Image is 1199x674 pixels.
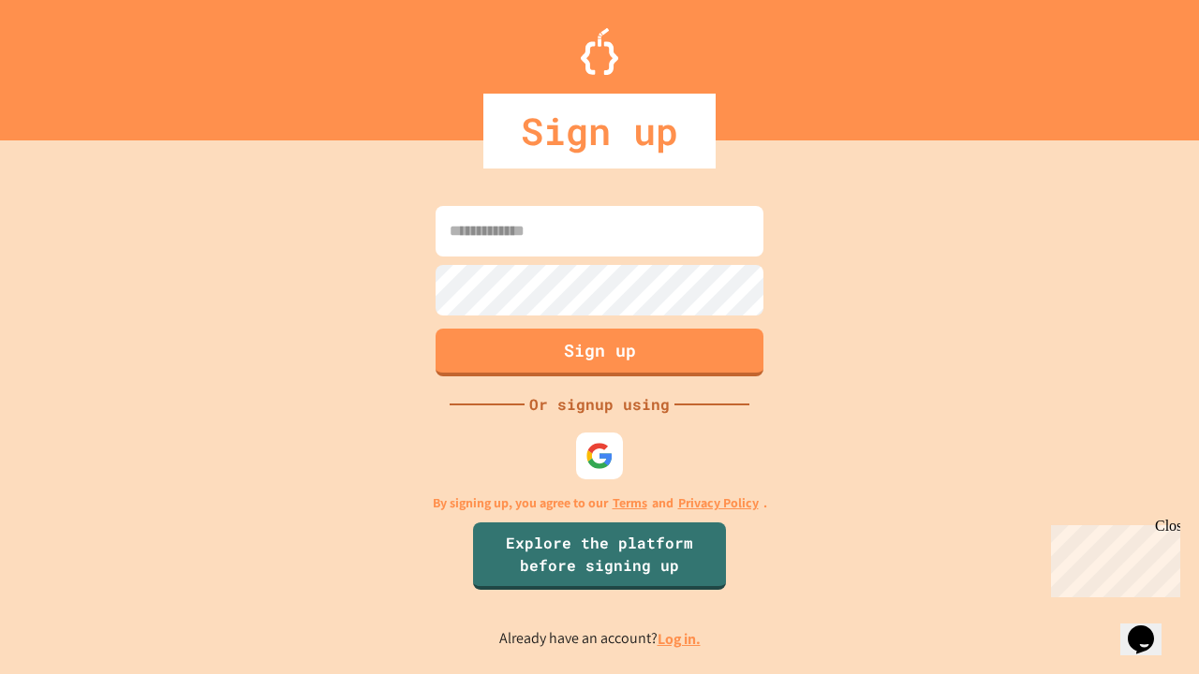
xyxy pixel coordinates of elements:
[613,493,647,513] a: Terms
[1044,518,1180,597] iframe: chat widget
[473,522,726,590] a: Explore the platform before signing up
[436,329,763,376] button: Sign up
[585,442,614,470] img: google-icon.svg
[483,94,716,168] div: Sign up
[499,627,701,651] p: Already have an account?
[658,629,701,649] a: Log in.
[1120,599,1180,655] iframe: chat widget
[581,28,618,75] img: Logo.svg
[7,7,129,119] div: Chat with us now!Close
[678,493,759,513] a: Privacy Policy
[433,493,767,513] p: By signing up, you agree to our and .
[525,393,674,416] div: Or signup using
